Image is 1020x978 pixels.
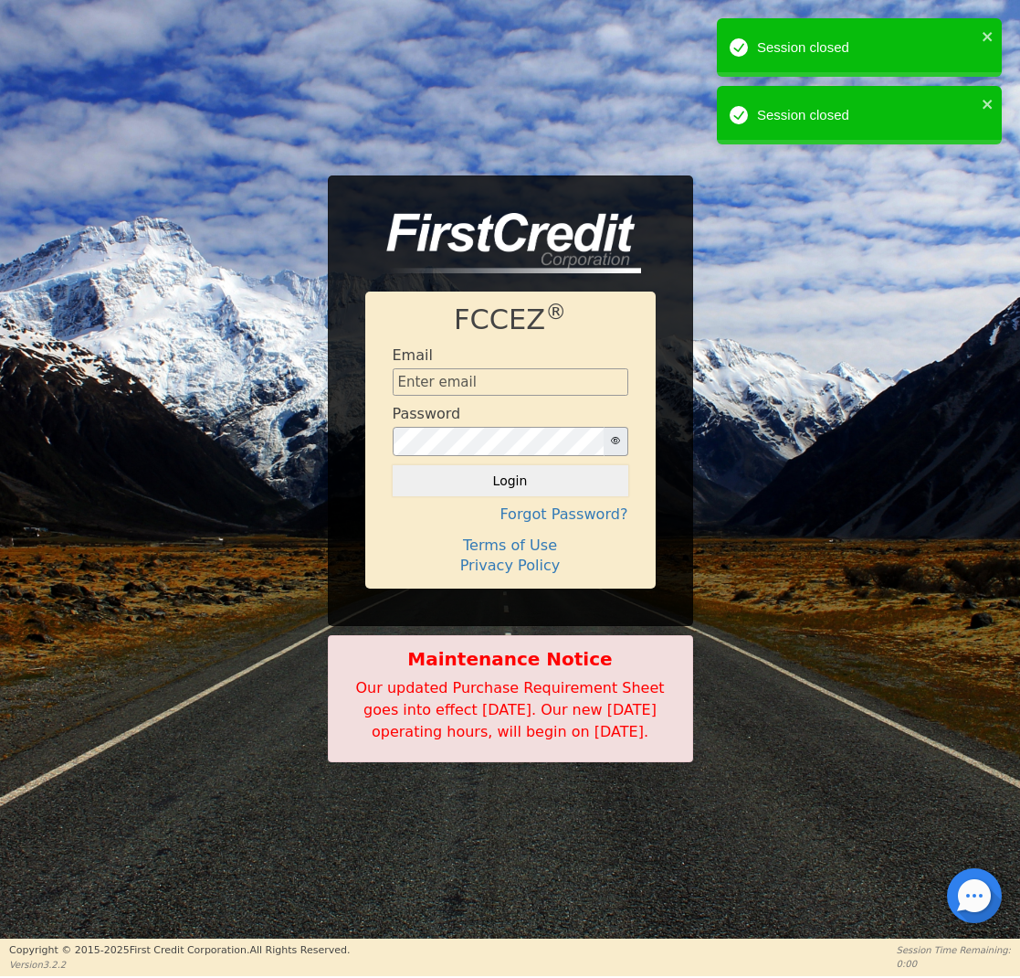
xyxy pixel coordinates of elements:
button: close [982,26,994,47]
sup: ® [545,300,566,324]
span: Our updated Purchase Requirement Sheet goes into effect [DATE]. Our new [DATE] operating hours, w... [356,679,665,740]
input: Enter email [393,368,628,396]
b: Maintenance Notice [338,645,683,673]
h4: Privacy Policy [393,557,628,574]
div: Session closed [757,37,976,58]
p: Session Time Remaining: [897,943,1011,957]
h4: Terms of Use [393,537,628,554]
h4: Password [393,405,461,422]
button: Login [393,465,628,496]
p: 0:00 [897,957,1011,971]
img: logo-CMu_cnol.png [365,213,641,273]
p: Copyright © 2015- 2025 First Credit Corporation. [9,943,350,959]
button: close [982,93,994,114]
input: password [393,427,605,456]
div: Session closed [757,105,976,126]
span: All Rights Reserved. [249,944,350,956]
p: Version 3.2.2 [9,958,350,972]
h1: FCCEZ [393,303,628,337]
h4: Forgot Password? [393,505,628,523]
h4: Email [393,346,433,364]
